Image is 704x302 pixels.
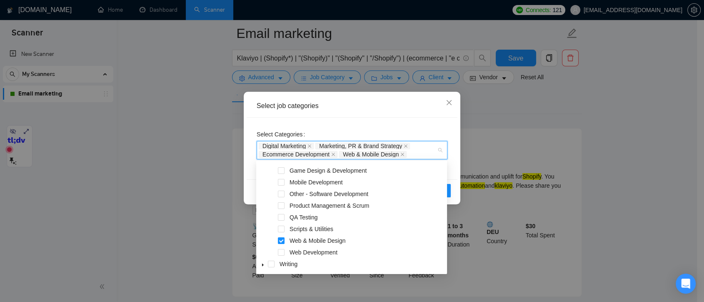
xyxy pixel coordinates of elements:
span: Web Development [290,249,337,256]
span: QA Testing [288,212,445,222]
span: caret-down [261,263,265,267]
div: Select job categories [257,101,447,111]
span: Ecommerce Development [259,151,337,158]
label: Select Categories [257,128,308,141]
span: Ecommerce Development [262,151,330,157]
span: QA Testing [290,214,317,221]
span: Game Design & Development [290,167,367,174]
span: Web & Mobile Design [339,151,407,158]
div: Open Intercom Messenger [676,274,696,294]
span: Product Management & Scrum [290,202,369,209]
span: Web & Mobile Design [343,151,399,157]
span: Marketing, PR & Brand Strategy [315,143,410,149]
span: Web & Mobile Design [290,237,345,244]
span: Scripts & Utilities [290,226,333,232]
span: close [446,99,452,106]
span: Other - Software Development [290,191,368,197]
span: Game Design & Development [288,166,445,176]
span: Other - Software Development [288,189,445,199]
span: Web Development [288,247,445,257]
span: Mobile Development [288,177,445,187]
span: Marketing, PR & Brand Strategy [319,143,402,149]
span: close [331,152,335,156]
span: Writing [278,259,445,269]
span: Product Management & Scrum [288,201,445,211]
span: Digital Marketing [262,143,306,149]
span: close [400,152,404,156]
span: Web & Mobile Design [288,236,445,246]
span: Mobile Development [290,179,343,186]
span: close [404,144,408,148]
button: Close [438,92,460,114]
span: Writing [280,261,297,267]
span: Digital Marketing [259,143,314,149]
span: close [307,144,312,148]
span: Scripts & Utilities [288,224,445,234]
input: Select Categories [408,151,410,158]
